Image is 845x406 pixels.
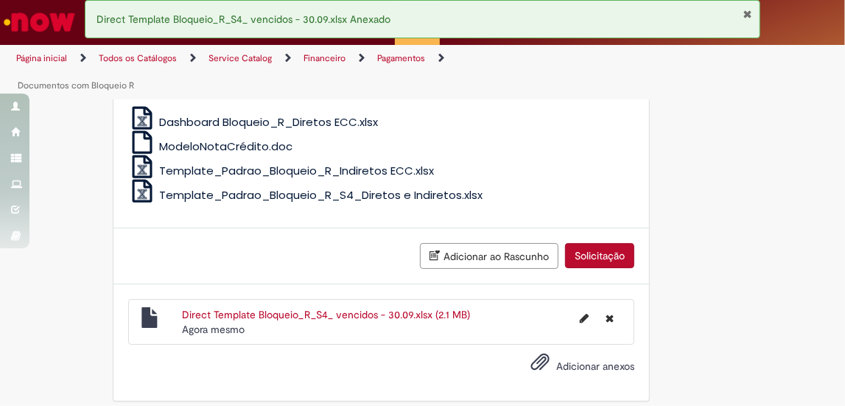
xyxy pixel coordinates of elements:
span: Template_Padrao_Bloqueio_R_Indiretos ECC.xlsx [159,163,434,178]
a: Página inicial [16,52,67,64]
span: Agora mesmo [182,323,245,336]
span: Dashboard Bloqueio_R_Diretos ECC.xlsx [159,114,378,130]
a: Service Catalog [208,52,272,64]
img: ServiceNow [1,7,77,37]
span: ModeloNotaCrédito.doc [159,139,292,154]
time: 30/09/2025 17:37:46 [182,323,245,336]
ul: Trilhas de página [11,45,482,99]
a: Template_Padrao_Bloqueio_R_S4_Diretos e Indiretos.xlsx [128,187,483,203]
span: Template_Padrao_Bloqueio_R_S4_Diretos e Indiretos.xlsx [159,187,483,203]
span: Direct Template Bloqueio_R_S4_ vencidos - 30.09.xlsx Anexado [97,13,390,26]
button: Fechar Notificação [743,8,752,20]
a: Documentos com Bloqueio R [18,80,134,91]
button: Editar nome de arquivo Direct Template Bloqueio_R_S4_ vencidos - 30.09.xlsx [571,307,597,331]
a: Template_Padrao_Bloqueio_R_Indiretos ECC.xlsx [128,163,434,178]
a: Todos os Catálogos [99,52,177,64]
a: Dashboard Bloqueio_R_Diretos ECC.xlsx [128,114,378,130]
button: Adicionar ao Rascunho [420,243,558,269]
a: ModeloNotaCrédito.doc [128,139,292,154]
a: Financeiro [304,52,346,64]
span: Adicionar anexos [556,360,634,373]
button: Excluir Direct Template Bloqueio_R_S4_ vencidos - 30.09.xlsx [597,307,623,331]
button: Adicionar anexos [527,349,553,382]
h5: Anexo(s) [128,87,634,99]
a: Pagamentos [377,52,425,64]
button: Solicitação [565,243,634,268]
a: Direct Template Bloqueio_R_S4_ vencidos - 30.09.xlsx (2.1 MB) [182,308,470,321]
